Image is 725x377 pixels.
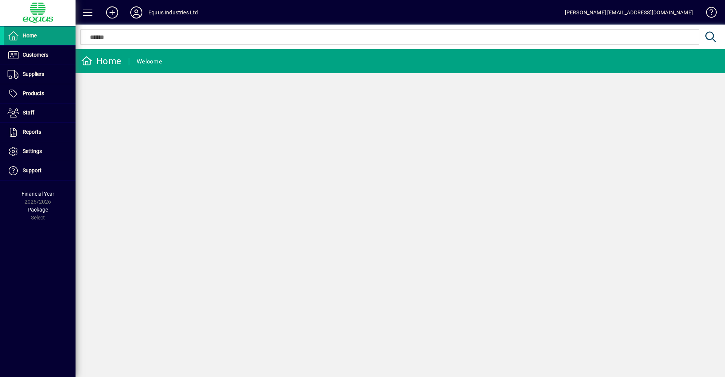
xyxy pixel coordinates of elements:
a: Settings [4,142,76,161]
a: Support [4,161,76,180]
span: Products [23,90,44,96]
a: Suppliers [4,65,76,84]
button: Profile [124,6,148,19]
a: Reports [4,123,76,142]
a: Customers [4,46,76,65]
span: Customers [23,52,48,58]
span: Settings [23,148,42,154]
div: [PERSON_NAME] [EMAIL_ADDRESS][DOMAIN_NAME] [565,6,693,19]
a: Staff [4,104,76,122]
span: Staff [23,110,34,116]
span: Home [23,32,37,39]
div: Equus Industries Ltd [148,6,198,19]
span: Financial Year [22,191,54,197]
a: Knowledge Base [700,2,716,26]
span: Suppliers [23,71,44,77]
span: Support [23,167,42,173]
div: Home [81,55,121,67]
div: Welcome [137,56,162,68]
span: Reports [23,129,41,135]
a: Products [4,84,76,103]
button: Add [100,6,124,19]
span: Package [28,207,48,213]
